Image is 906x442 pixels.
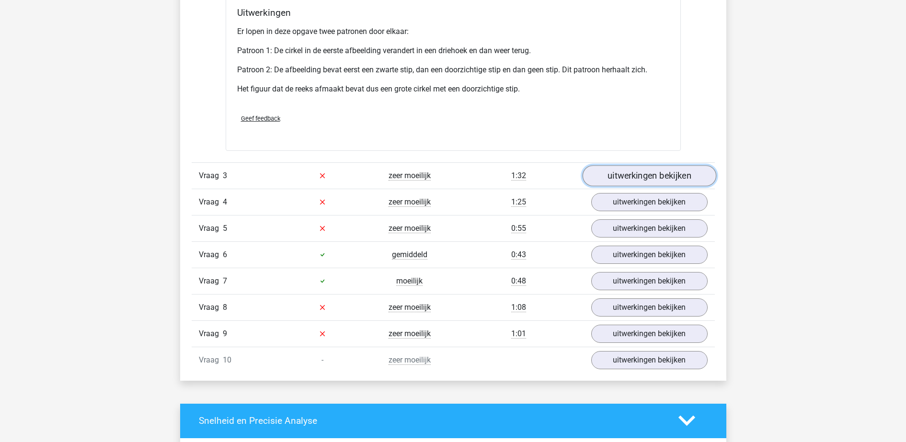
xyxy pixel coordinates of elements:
a: uitwerkingen bekijken [591,272,708,290]
div: - [279,354,366,366]
a: uitwerkingen bekijken [591,193,708,211]
a: uitwerkingen bekijken [591,351,708,369]
span: 3 [223,171,227,180]
p: Patroon 2: De afbeelding bevat eerst een zwarte stip, dan een doorzichtige stip en dan geen stip.... [237,64,669,76]
span: 9 [223,329,227,338]
h4: Uitwerkingen [237,7,669,18]
span: 10 [223,355,231,364]
span: 8 [223,303,227,312]
span: 7 [223,276,227,285]
span: zeer moeilijk [389,197,431,207]
span: Vraag [199,249,223,261]
a: uitwerkingen bekijken [591,298,708,317]
span: zeer moeilijk [389,224,431,233]
span: zeer moeilijk [389,171,431,181]
span: 1:32 [511,171,526,181]
span: 6 [223,250,227,259]
p: Er lopen in deze opgave twee patronen door elkaar: [237,26,669,37]
span: 4 [223,197,227,206]
span: 1:08 [511,303,526,312]
span: Vraag [199,275,223,287]
span: 5 [223,224,227,233]
a: uitwerkingen bekijken [591,325,708,343]
span: Geef feedback [241,115,280,122]
span: Vraag [199,302,223,313]
span: Vraag [199,170,223,181]
span: zeer moeilijk [389,329,431,339]
a: uitwerkingen bekijken [582,165,716,186]
span: Vraag [199,354,223,366]
span: 1:25 [511,197,526,207]
a: uitwerkingen bekijken [591,219,708,238]
span: Vraag [199,223,223,234]
span: zeer moeilijk [389,303,431,312]
span: gemiddeld [392,250,427,260]
span: moeilijk [396,276,423,286]
span: 1:01 [511,329,526,339]
span: 0:55 [511,224,526,233]
span: Vraag [199,328,223,340]
h4: Snelheid en Precisie Analyse [199,415,664,426]
p: Het figuur dat de reeks afmaakt bevat dus een grote cirkel met een doorzichtige stip. [237,83,669,95]
span: Vraag [199,196,223,208]
span: 0:43 [511,250,526,260]
p: Patroon 1: De cirkel in de eerste afbeelding verandert in een driehoek en dan weer terug. [237,45,669,57]
a: uitwerkingen bekijken [591,246,708,264]
span: 0:48 [511,276,526,286]
span: zeer moeilijk [389,355,431,365]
